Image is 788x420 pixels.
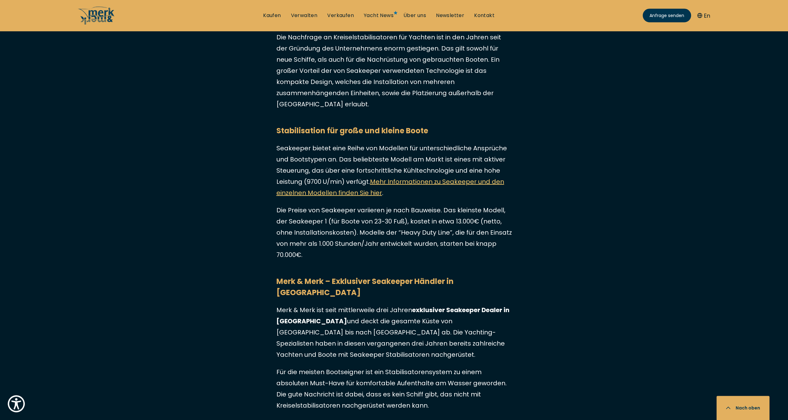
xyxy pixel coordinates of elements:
[276,366,512,411] p: Für die meisten Bootseigner ist ein Stabilisatorensystem zu einem absoluten Must-Have für komfort...
[474,12,495,19] a: Kontakt
[327,12,354,19] a: Verkaufen
[403,12,426,19] a: Über uns
[276,143,512,198] p: Seakeeper bietet eine Reihe von Modellen für unterschiedliche Ansprüche und Bootstypen an. Das be...
[276,32,512,110] p: Die Nachfrage an Kreiselstabilisatoren für Yachten ist in den Jahren seit der Gründung des Untern...
[643,9,691,22] a: Anfrage senden
[263,12,281,19] a: Kaufen
[276,276,454,298] strong: Merk & Merk – Exklusiver Seakeeper Händler in [GEOGRAPHIC_DATA]
[436,12,464,19] a: Newsletter
[697,11,710,20] button: En
[291,12,318,19] a: Verwalten
[276,304,512,360] p: Merk & Merk ist seit mittlerweile drei Jahren und deckt die gesamte Küste von [GEOGRAPHIC_DATA] b...
[716,396,769,420] button: Nach oben
[276,306,509,325] strong: exklusiver Seakeeper Dealer in [GEOGRAPHIC_DATA]
[276,205,512,260] p: Die Preise von Seakeeper variieren je nach Bauweise. Das kleinste Modell, der Seakeeper 1 (für Bo...
[6,394,26,414] button: Show Accessibility Preferences
[276,177,504,197] a: Mehr Informationen zu Seakeeper und den einzelnen Modellen finden Sie hier
[364,12,394,19] a: Yacht News
[276,126,428,136] strong: Stabilisation für große und kleine Boote
[649,12,684,19] span: Anfrage senden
